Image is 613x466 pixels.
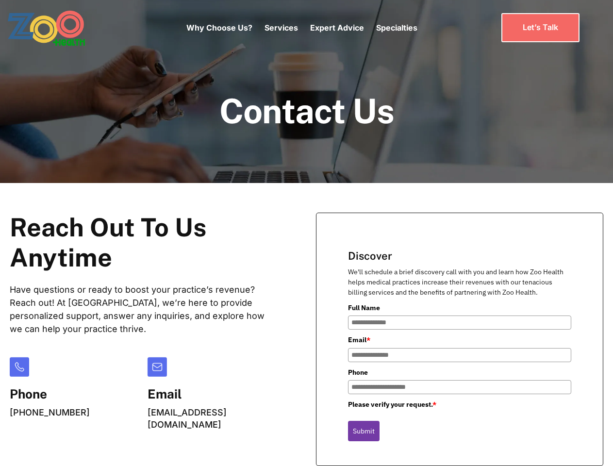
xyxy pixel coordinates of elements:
a: [PHONE_NUMBER] [10,407,90,417]
h5: Email [148,386,278,401]
label: Email [348,334,571,345]
label: Please verify your request. [348,399,571,410]
h2: Discover [348,250,571,262]
a: Let’s Talk [501,13,580,42]
label: Phone [348,367,571,378]
h1: Contact Us [219,92,394,130]
p: Have questions or ready to boost your practice’s revenue? Reach out! At [GEOGRAPHIC_DATA], we’re ... [10,283,277,335]
button: Submit [348,421,380,441]
p: Services [265,22,298,33]
a: Specialties [376,23,417,33]
a: home [7,10,112,46]
h2: Reach Out To Us Anytime [10,213,277,273]
a: Why Choose Us? [186,23,252,33]
h5: Phone [10,386,90,401]
div: Specialties [376,7,417,48]
label: Full Name [348,302,571,313]
div: Services [265,7,298,48]
a: Expert Advice [310,23,364,33]
p: We'll schedule a brief discovery call with you and learn how Zoo Health helps medical practices i... [348,267,571,298]
a: [EMAIL_ADDRESS][DOMAIN_NAME] [148,407,227,430]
